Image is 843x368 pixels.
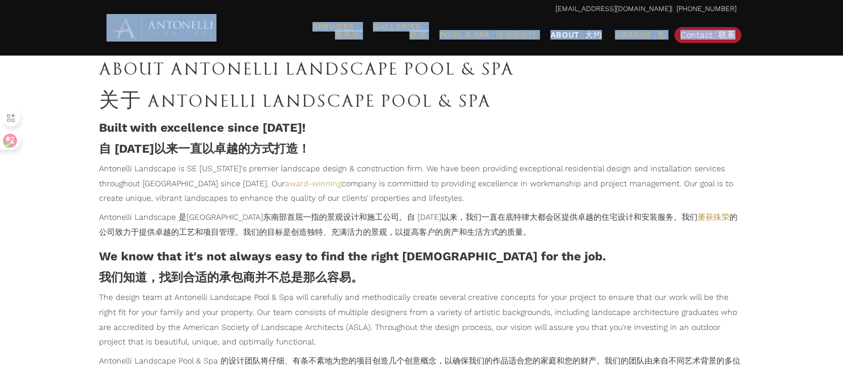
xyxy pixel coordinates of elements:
[680,30,735,40] span: Contact
[439,30,537,40] span: Pool & Spa
[697,212,729,222] a: 屡获殊荣
[657,30,666,40] font: 奖
[99,161,744,248] p: Antonelli Landscape is SE [US_STATE]'s premier landscape design & construction firm. We have been...
[312,23,360,39] span: Services
[99,142,310,156] font: 自 [DATE]以来一直以卓越的方式打造！
[99,120,744,157] h4: Built with excellence since [DATE]!
[546,29,606,42] a: About 大约
[495,30,537,40] font: 泳池和水疗
[409,30,426,40] font: 画廊
[99,91,491,111] font: 关于 ANTONELLI LANDSCAPE POOL & SPA
[335,30,360,40] font: 服务业
[555,5,671,13] a: [EMAIL_ADDRESS][DOMAIN_NAME]
[308,21,364,42] a: Services 服务业
[585,30,602,40] font: 大约
[285,179,341,188] a: award-winning
[99,212,737,237] font: Antonelli Landscape 是[GEOGRAPHIC_DATA]东南部首屈一指的景观设计和施工公司。自 [DATE]以来，我们一直在底特律大都会区提供卓越的住宅设计和安装服务。我们 ...
[99,248,744,286] h4: We know that it's not always easy to find the right [DEMOGRAPHIC_DATA] for the job.
[373,22,426,39] span: Galleries
[674,27,741,43] a: Contact 联系
[550,31,602,39] span: About
[106,3,736,16] p: | [PHONE_NUMBER]
[611,29,669,42] a: Awards 奖
[369,21,430,42] a: Galleries 画廊
[615,30,665,40] span: Awards
[99,270,363,284] font: 我们知道，找到合适的承包商并不总是那么容易。
[99,55,744,115] h1: About Antonelli Landscape Pool & Spa
[719,30,735,40] font: 联系
[435,29,541,42] a: Pool & Spa 泳池和水疗
[106,14,216,42] img: Antonelli Horizontal Logo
